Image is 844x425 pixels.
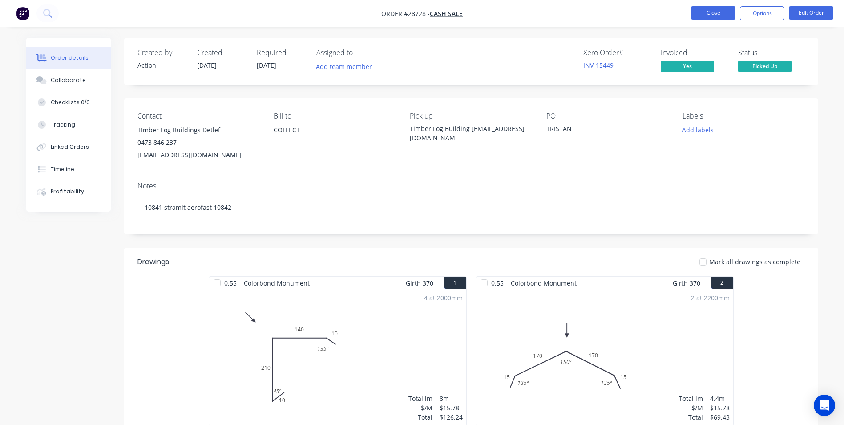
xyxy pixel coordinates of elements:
div: 4.4m [710,394,730,403]
span: 0.55 [488,277,507,290]
div: 8m [440,394,463,403]
div: Tracking [51,121,75,129]
div: Created [197,49,246,57]
img: Factory [16,7,29,20]
div: Checklists 0/0 [51,98,90,106]
a: CASH SALE [430,9,463,18]
div: Collaborate [51,76,86,84]
div: $15.78 [710,403,730,413]
div: Contact [137,112,259,120]
div: Labels [682,112,804,120]
div: Total [679,413,703,422]
button: 1 [444,277,466,289]
div: Total lm [408,394,432,403]
button: 2 [711,277,733,289]
div: Bill to [274,112,396,120]
div: $69.43 [710,413,730,422]
button: Add labels [678,124,719,136]
div: Required [257,49,306,57]
span: Colorbond Monument [507,277,580,290]
span: Order #28728 - [381,9,430,18]
span: Mark all drawings as complete [709,257,800,266]
div: Xero Order # [583,49,650,57]
button: Add team member [316,61,377,73]
div: PO [546,112,668,120]
button: Picked Up [738,61,792,74]
div: COLLECT [274,124,396,136]
div: Open Intercom Messenger [814,395,835,416]
button: Tracking [26,114,111,136]
div: TImber Log Buildings Detlef [137,124,259,136]
div: [EMAIL_ADDRESS][DOMAIN_NAME] [137,149,259,161]
span: Girth 370 [673,277,700,290]
div: COLLECT [274,124,396,152]
button: Options [740,6,784,20]
span: Colorbond Monument [240,277,313,290]
span: Picked Up [738,61,792,72]
div: Created by [137,49,186,57]
div: 0473 846 237 [137,136,259,149]
span: 0.55 [221,277,240,290]
span: [DATE] [257,61,276,69]
div: Timber Log Building [EMAIL_ADDRESS][DOMAIN_NAME] [410,124,532,143]
button: Collaborate [26,69,111,91]
div: Notes [137,182,805,190]
div: Action [137,61,186,70]
div: Order details [51,54,89,62]
button: Profitability [26,180,111,203]
div: $15.78 [440,403,463,413]
button: Timeline [26,158,111,180]
div: Total [408,413,432,422]
button: Add team member [311,61,376,73]
div: Total lm [679,394,703,403]
div: Timeline [51,165,74,173]
div: Status [738,49,805,57]
div: TImber Log Buildings Detlef0473 846 237[EMAIL_ADDRESS][DOMAIN_NAME] [137,124,259,161]
div: Assigned to [316,49,405,57]
div: 4 at 2000mm [424,293,463,302]
div: $126.24 [440,413,463,422]
div: Drawings [137,257,169,267]
button: Checklists 0/0 [26,91,111,114]
div: Invoiced [661,49,727,57]
button: Close [691,6,735,20]
a: INV-15449 [583,61,614,69]
button: Edit Order [789,6,833,20]
div: Profitability [51,188,84,196]
div: TRISTAN [546,124,658,136]
span: Girth 370 [406,277,433,290]
button: Linked Orders [26,136,111,158]
div: $/M [679,403,703,413]
div: Linked Orders [51,143,89,151]
div: 2 at 2200mm [691,293,730,302]
button: Order details [26,47,111,69]
span: Yes [661,61,714,72]
div: $/M [408,403,432,413]
span: [DATE] [197,61,217,69]
div: Pick up [410,112,532,120]
div: 10841 stramit aerofast 10842 [137,194,805,221]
